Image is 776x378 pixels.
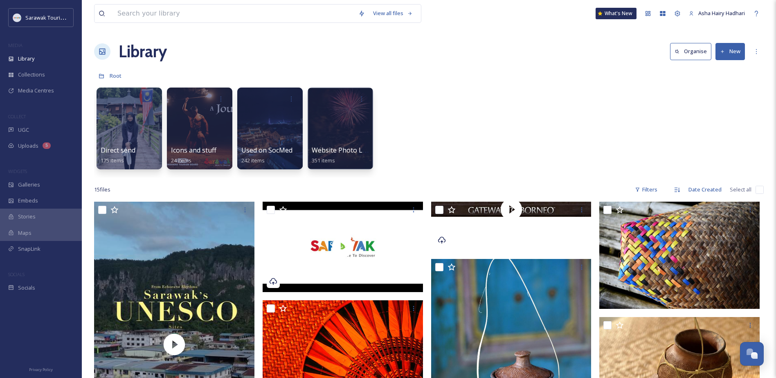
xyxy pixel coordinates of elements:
[312,146,381,164] a: Website Photo Library351 items
[29,367,53,372] span: Privacy Policy
[631,182,661,198] div: Filters
[18,213,36,220] span: Stories
[312,157,335,164] span: 351 items
[43,142,51,149] div: 5
[8,168,27,174] span: WIDGETS
[596,8,637,19] a: What's New
[171,157,191,164] span: 24 items
[684,182,726,198] div: Date Created
[18,197,38,205] span: Embeds
[18,245,40,253] span: SnapLink
[241,146,292,164] a: Used on SocMed242 items
[730,186,751,193] span: Select all
[369,5,417,21] a: View all files
[18,55,34,63] span: Library
[101,157,124,164] span: 175 items
[18,71,45,79] span: Collections
[670,43,711,60] button: Organise
[599,202,760,309] img: x_OMY6402.jpg
[18,181,40,189] span: Galleries
[18,87,54,94] span: Media Centres
[18,229,31,237] span: Maps
[8,271,25,277] span: SOCIALS
[110,71,121,81] a: Root
[740,342,764,366] button: Open Chat
[101,146,135,155] span: Direct send
[8,42,22,48] span: MEDIA
[715,43,745,60] button: New
[171,146,216,155] span: Icons and stuff
[241,146,292,155] span: Used on SocMed
[263,202,423,292] img: thumbnail
[18,284,35,292] span: Socials
[25,13,83,21] span: Sarawak Tourism Board
[119,39,167,64] a: Library
[8,113,26,119] span: COLLECT
[94,186,110,193] span: 15 file s
[13,13,21,22] img: new%20smtd%20transparent%202%20copy%404x.png
[685,5,749,21] a: Asha Hairy Hadhari
[29,364,53,374] a: Privacy Policy
[18,126,29,134] span: UGC
[113,4,354,22] input: Search your library
[110,72,121,79] span: Root
[670,43,715,60] a: Organise
[241,157,265,164] span: 242 items
[18,142,38,150] span: Uploads
[698,9,745,17] span: Asha Hairy Hadhari
[171,146,216,164] a: Icons and stuff24 items
[312,146,381,155] span: Website Photo Library
[101,146,135,164] a: Direct send175 items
